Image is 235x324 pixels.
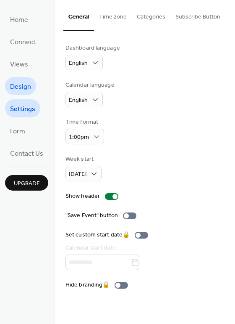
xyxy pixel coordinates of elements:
span: Connect [10,36,36,49]
div: Time format [65,118,102,127]
span: Views [10,58,28,71]
a: Connect [5,32,41,50]
a: Views [5,55,33,73]
a: Form [5,122,30,140]
div: Calendar language [65,81,115,90]
span: English [69,58,88,69]
span: Home [10,13,28,27]
span: Form [10,125,25,138]
span: [DATE] [69,169,86,180]
span: Design [10,80,31,93]
a: Home [5,10,33,28]
span: Contact Us [10,147,43,160]
a: Design [5,77,36,95]
span: English [69,95,88,106]
div: Week start [65,155,100,164]
div: Dashboard language [65,44,120,53]
span: Settings [10,103,35,116]
div: "Save Event" button [65,211,118,220]
span: 1:00pm [69,132,89,143]
div: Show header [65,192,100,201]
button: Upgrade [5,175,48,191]
a: Contact Us [5,144,48,162]
a: Settings [5,99,40,117]
span: Upgrade [14,179,40,188]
